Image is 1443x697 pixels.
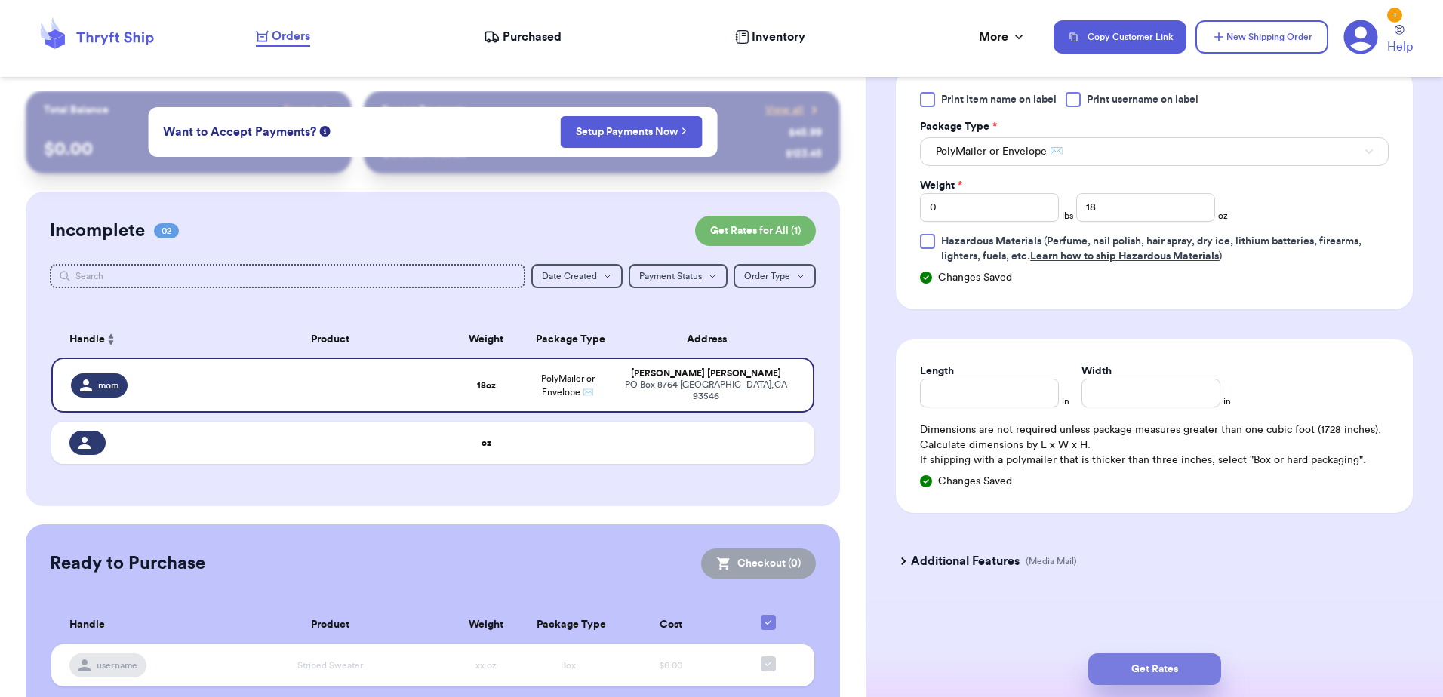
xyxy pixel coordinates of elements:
[1195,20,1328,54] button: New Shipping Order
[50,551,205,576] h2: Ready to Purchase
[941,92,1057,107] span: Print item name on label
[154,223,179,238] span: 02
[382,103,466,118] p: Recent Payments
[256,27,310,47] a: Orders
[941,236,1041,247] span: Hazardous Materials
[216,606,445,644] th: Product
[920,364,954,379] label: Length
[105,330,117,348] button: Sort ascending
[920,422,1389,468] div: Dimensions are not required unless package measures greater than one cubic foot (1728 inches). Ca...
[477,381,496,390] strong: 18 oz
[735,28,805,46] a: Inventory
[542,272,597,281] span: Date Created
[765,103,804,118] span: View all
[1081,364,1112,379] label: Width
[920,453,1389,468] p: If shipping with a polymailer that is thicker than three inches, select "Box or hard packaging".
[701,548,816,579] button: Checkout (0)
[1387,38,1413,56] span: Help
[1387,25,1413,56] a: Help
[979,28,1026,46] div: More
[1088,653,1221,685] button: Get Rates
[528,606,610,644] th: Package Type
[629,264,728,288] button: Payment Status
[69,617,105,633] span: Handle
[765,103,822,118] a: View all
[297,661,363,670] span: Striped Sweater
[98,379,118,391] span: mom
[920,178,962,193] label: Weight
[272,27,310,45] span: Orders
[541,374,595,397] span: PolyMailer or Envelope ✉️
[1030,251,1219,262] a: Learn how to ship Hazardous Materials
[216,321,445,358] th: Product
[938,270,1012,285] span: Changes Saved
[941,236,1361,262] span: (Perfume, nail polish, hair spray, dry ice, lithium batteries, firearms, lighters, fuels, etc. )
[531,264,623,288] button: Date Created
[503,28,562,46] span: Purchased
[734,264,816,288] button: Order Type
[69,332,105,348] span: Handle
[475,661,497,670] span: xx oz
[609,321,814,358] th: Address
[527,321,609,358] th: Package Type
[936,144,1063,159] span: PolyMailer or Envelope ✉️
[1223,395,1231,407] span: in
[789,125,822,140] div: $ 45.99
[44,137,333,161] p: $ 0.00
[695,216,816,246] button: Get Rates for All (1)
[50,264,525,288] input: Search
[920,119,997,134] label: Package Type
[1087,92,1198,107] span: Print username on label
[1343,20,1378,54] a: 1
[744,272,790,281] span: Order Type
[576,124,687,140] a: Setup Payments Now
[484,28,562,46] a: Purchased
[445,606,528,644] th: Weight
[1054,20,1186,54] button: Copy Customer Link
[44,103,109,118] p: Total Balance
[920,137,1389,166] button: PolyMailer or Envelope ✉️
[445,321,528,358] th: Weight
[482,438,491,447] strong: oz
[911,552,1020,570] h3: Additional Features
[1026,555,1077,567] p: (Media Mail)
[1062,395,1069,407] span: in
[786,146,822,161] div: $ 123.45
[1062,210,1073,222] span: lbs
[1387,8,1402,23] div: 1
[560,116,703,148] button: Setup Payments Now
[561,661,576,670] span: Box
[618,368,795,379] div: [PERSON_NAME] [PERSON_NAME]
[618,379,795,402] div: PO Box 8764 [GEOGRAPHIC_DATA] , CA 93546
[639,272,702,281] span: Payment Status
[659,661,682,670] span: $0.00
[1218,210,1228,222] span: oz
[938,474,1012,489] span: Changes Saved
[97,659,137,671] span: username
[752,28,805,46] span: Inventory
[609,606,732,644] th: Cost
[283,103,315,118] span: Payout
[50,219,145,243] h2: Incomplete
[163,123,316,141] span: Want to Accept Payments?
[283,103,334,118] a: Payout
